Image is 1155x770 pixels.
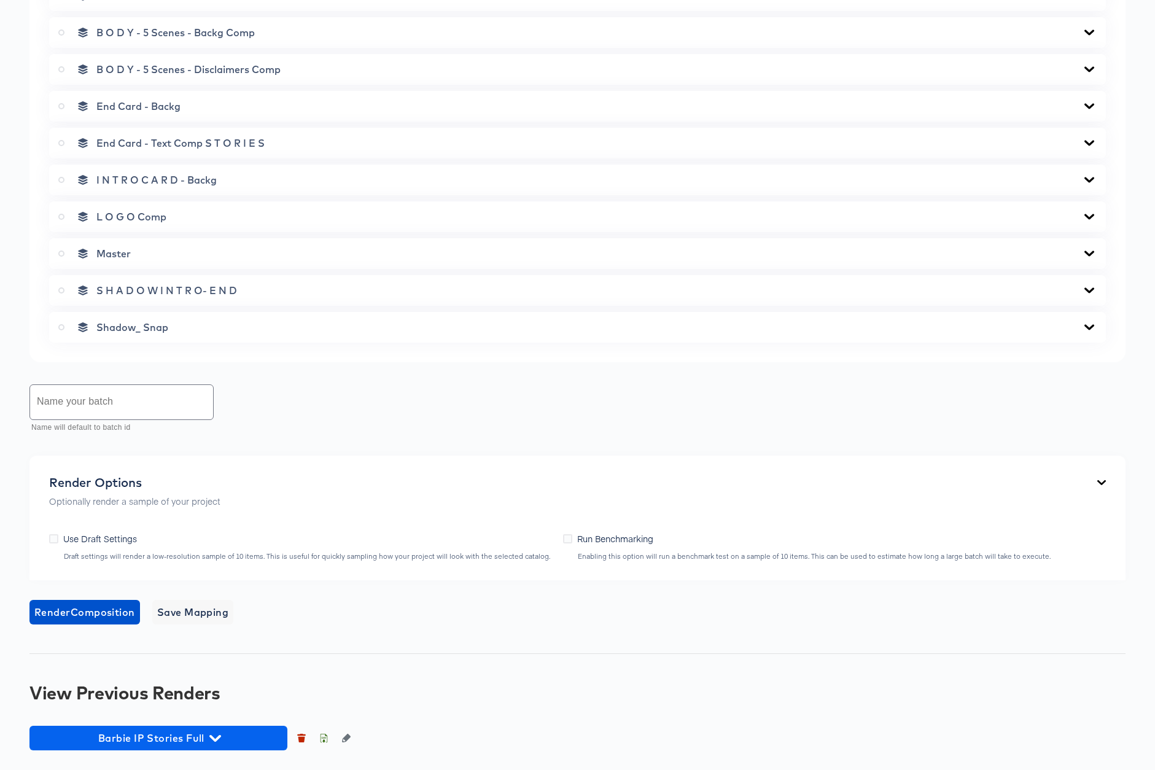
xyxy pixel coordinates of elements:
[152,600,234,624] button: Save Mapping
[577,532,653,545] span: Run Benchmarking
[157,604,229,621] span: Save Mapping
[96,100,181,112] span: End Card - Backg
[49,495,220,507] p: Optionally render a sample of your project
[31,422,205,434] p: Name will default to batch id
[63,532,137,545] span: Use Draft Settings
[96,211,166,223] span: L O G O Comp
[96,137,265,149] span: End Card - Text Comp S T O R I E S
[29,600,140,624] button: RenderComposition
[49,475,220,490] div: Render Options
[96,26,255,39] span: B O D Y - 5 Scenes - Backg Comp
[36,729,281,747] span: Barbie IP Stories Full
[96,321,168,333] span: Shadow_ Snap
[29,683,1126,702] div: View Previous Renders
[29,726,287,750] button: Barbie IP Stories Full
[34,604,135,621] span: Render Composition
[96,284,237,297] span: S H A D O W I N T R O- E N D
[96,174,217,186] span: I N T R O C A R D - Backg
[577,552,1051,561] div: Enabling this option will run a benchmark test on a sample of 10 items. This can be used to estim...
[63,552,551,561] div: Draft settings will render a low-resolution sample of 10 items. This is useful for quickly sampli...
[96,247,131,260] span: Master
[96,63,281,76] span: B O D Y - 5 Scenes - Disclaimers Comp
